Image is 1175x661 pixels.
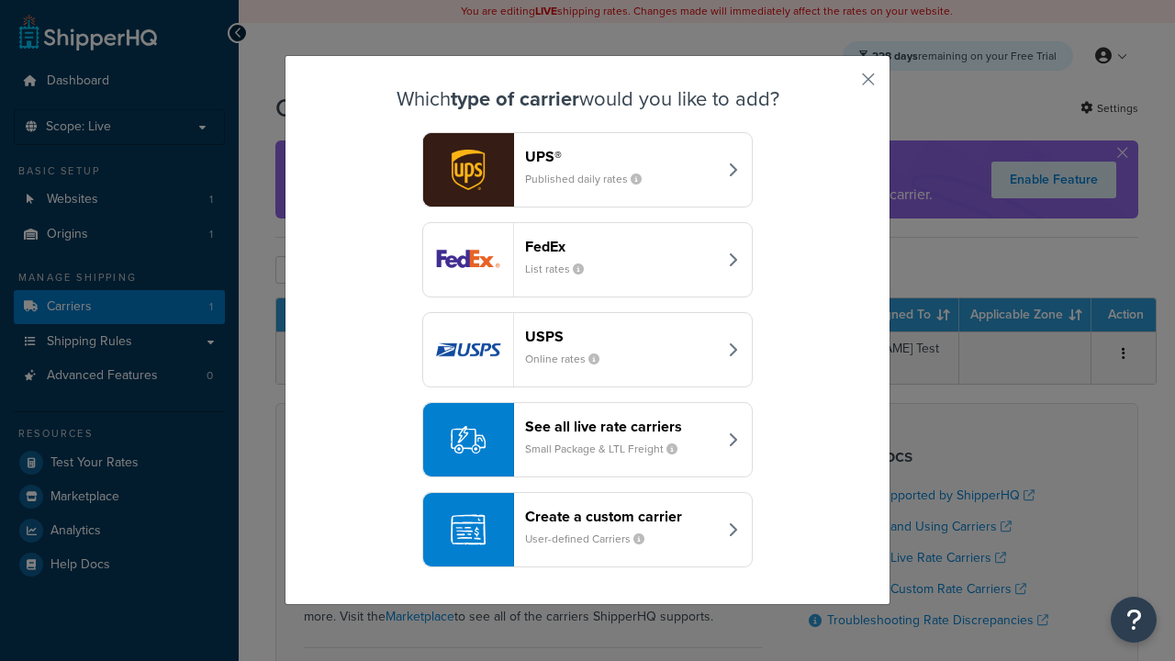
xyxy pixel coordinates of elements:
img: ups logo [423,133,513,207]
small: Online rates [525,351,614,367]
button: ups logoUPS®Published daily rates [422,132,753,207]
button: Open Resource Center [1111,597,1157,643]
button: fedEx logoFedExList rates [422,222,753,297]
header: UPS® [525,148,717,165]
small: List rates [525,261,599,277]
strong: type of carrier [451,84,579,114]
header: Create a custom carrier [525,508,717,525]
img: icon-carrier-liverate-becf4550.svg [451,422,486,457]
small: Small Package & LTL Freight [525,441,692,457]
button: usps logoUSPSOnline rates [422,312,753,387]
small: User-defined Carriers [525,531,659,547]
small: Published daily rates [525,171,656,187]
img: icon-carrier-custom-c93b8a24.svg [451,512,486,547]
h3: Which would you like to add? [331,88,844,110]
header: USPS [525,328,717,345]
button: See all live rate carriersSmall Package & LTL Freight [422,402,753,477]
header: FedEx [525,238,717,255]
button: Create a custom carrierUser-defined Carriers [422,492,753,567]
img: fedEx logo [423,223,513,297]
header: See all live rate carriers [525,418,717,435]
img: usps logo [423,313,513,387]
